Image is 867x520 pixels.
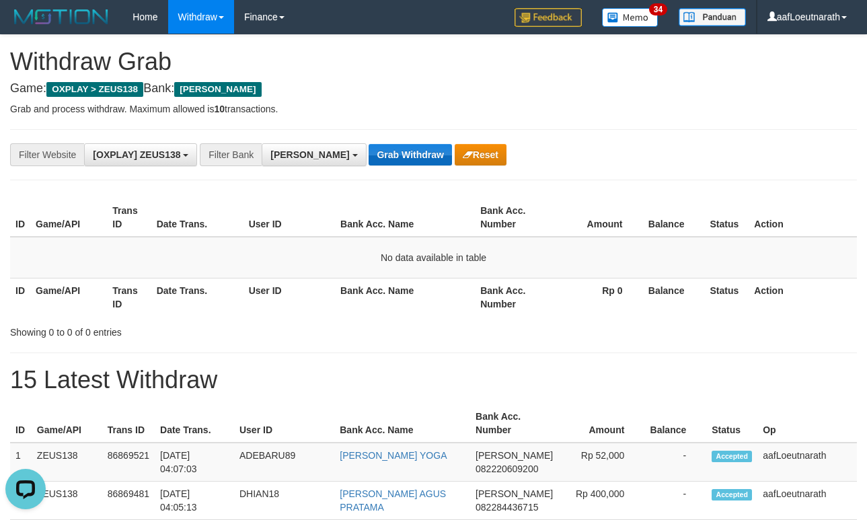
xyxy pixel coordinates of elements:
td: [DATE] 04:05:13 [155,482,234,520]
span: 34 [649,3,667,15]
div: Filter Bank [200,143,262,166]
th: Status [704,278,749,316]
td: aafLoeutnarath [757,443,857,482]
th: Balance [644,404,706,443]
button: [PERSON_NAME] [262,143,366,166]
th: Date Trans. [151,198,243,237]
p: Grab and process withdraw. Maximum allowed is transactions. [10,102,857,116]
h4: Game: Bank: [10,82,857,96]
img: Button%20Memo.svg [602,8,658,27]
th: Game/API [30,198,107,237]
div: Showing 0 to 0 of 0 entries [10,320,351,339]
td: Rp 400,000 [558,482,644,520]
th: Rp 0 [552,278,643,316]
th: User ID [243,198,335,237]
h1: Withdraw Grab [10,48,857,75]
td: 1 [10,443,32,482]
span: OXPLAY > ZEUS138 [46,82,143,97]
th: Trans ID [102,404,155,443]
th: Bank Acc. Number [470,404,558,443]
th: Balance [643,198,705,237]
td: 86869521 [102,443,155,482]
span: Accepted [712,451,752,462]
h1: 15 Latest Withdraw [10,367,857,394]
span: Accepted [712,489,752,500]
th: ID [10,404,32,443]
th: Balance [643,278,705,316]
div: Filter Website [10,143,84,166]
a: [PERSON_NAME] AGUS PRATAMA [340,488,446,513]
th: Amount [552,198,643,237]
span: [PERSON_NAME] [476,450,553,461]
th: ID [10,198,30,237]
span: Copy 082284436715 to clipboard [476,502,538,513]
td: No data available in table [10,237,857,278]
span: [PERSON_NAME] [270,149,349,160]
th: Bank Acc. Name [335,198,475,237]
button: Open LiveChat chat widget [5,5,46,46]
td: - [644,443,706,482]
td: - [644,482,706,520]
button: Grab Withdraw [369,144,451,165]
th: ID [10,278,30,316]
span: [PERSON_NAME] [174,82,261,97]
td: DHIAN18 [234,482,334,520]
th: Bank Acc. Number [475,278,552,316]
strong: 10 [214,104,225,114]
th: User ID [234,404,334,443]
th: Bank Acc. Name [334,404,470,443]
td: ZEUS138 [32,482,102,520]
td: 86869481 [102,482,155,520]
img: Feedback.jpg [515,8,582,27]
th: Date Trans. [151,278,243,316]
th: Bank Acc. Name [335,278,475,316]
th: User ID [243,278,335,316]
td: Rp 52,000 [558,443,644,482]
button: Reset [455,144,506,165]
span: [PERSON_NAME] [476,488,553,499]
span: Copy 082220609200 to clipboard [476,463,538,474]
th: Op [757,404,857,443]
th: Trans ID [107,198,151,237]
th: Action [749,278,857,316]
td: ZEUS138 [32,443,102,482]
img: panduan.png [679,8,746,26]
th: Trans ID [107,278,151,316]
span: [OXPLAY] ZEUS138 [93,149,180,160]
button: [OXPLAY] ZEUS138 [84,143,197,166]
th: Action [749,198,857,237]
th: Game/API [32,404,102,443]
td: [DATE] 04:07:03 [155,443,234,482]
td: ADEBARU89 [234,443,334,482]
th: Game/API [30,278,107,316]
th: Status [704,198,749,237]
th: Status [706,404,757,443]
th: Amount [558,404,644,443]
a: [PERSON_NAME] YOGA [340,450,447,461]
td: aafLoeutnarath [757,482,857,520]
th: Bank Acc. Number [475,198,552,237]
th: Date Trans. [155,404,234,443]
img: MOTION_logo.png [10,7,112,27]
